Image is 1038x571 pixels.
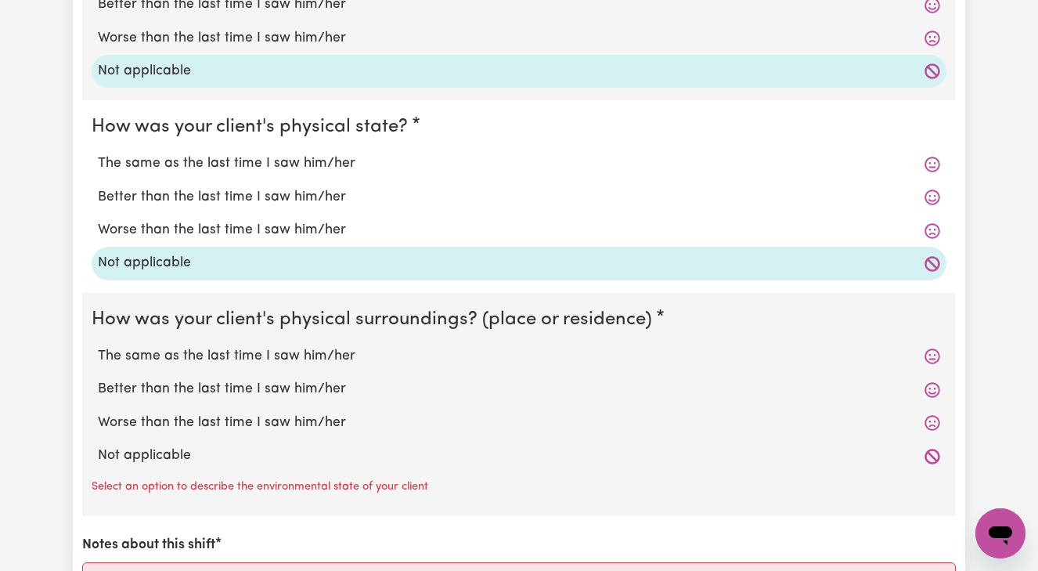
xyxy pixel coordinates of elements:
label: Not applicable [98,446,940,466]
label: Better than the last time I saw him/her [98,187,940,208]
legend: How was your client's physical surroundings? (place or residence) [92,305,658,334]
iframe: Button to launch messaging window [975,508,1025,558]
label: Not applicable [98,253,940,273]
label: The same as the last time I saw him/her [98,346,940,367]
label: Worse than the last time I saw him/her [98,220,940,240]
p: Select an option to describe the environmental state of your client [92,479,428,496]
label: Better than the last time I saw him/her [98,379,940,399]
label: The same as the last time I saw him/her [98,154,940,174]
label: Worse than the last time I saw him/her [98,28,940,49]
label: Not applicable [98,61,940,81]
label: Worse than the last time I saw him/her [98,413,940,433]
legend: How was your client's physical state? [92,113,414,141]
label: Notes about this shift [82,535,215,555]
